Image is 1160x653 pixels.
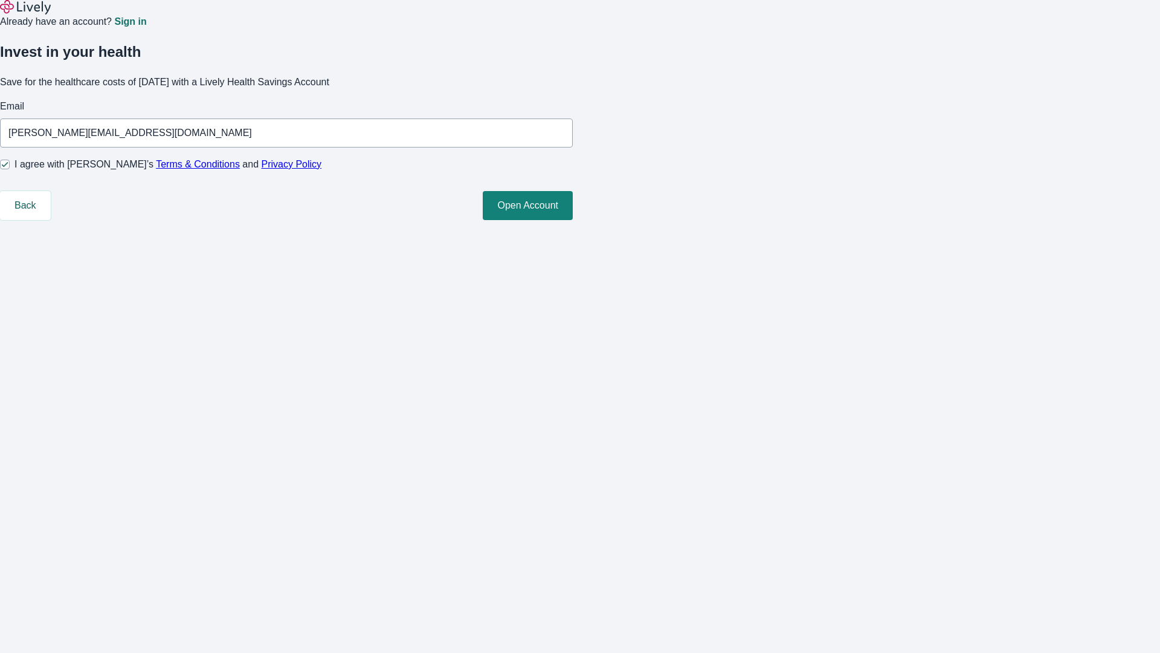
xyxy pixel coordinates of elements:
a: Privacy Policy [262,159,322,169]
a: Sign in [114,17,146,27]
span: I agree with [PERSON_NAME]’s and [14,157,321,172]
button: Open Account [483,191,573,220]
a: Terms & Conditions [156,159,240,169]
